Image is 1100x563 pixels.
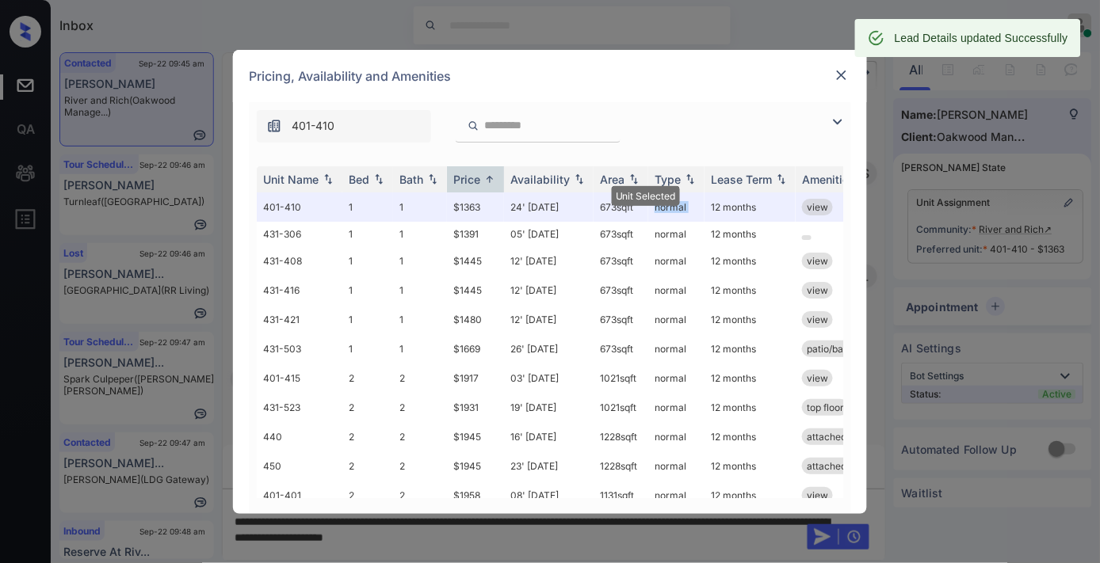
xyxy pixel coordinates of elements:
td: normal [648,363,705,393]
span: view [807,255,828,267]
td: $1958 [447,481,504,510]
td: 1021 sqft [594,363,648,393]
td: 12 months [705,451,796,481]
img: sorting [425,173,441,184]
td: 673 sqft [594,192,648,222]
td: 12 months [705,192,796,222]
td: 431-523 [257,393,342,422]
img: icon-zuma [468,119,479,133]
td: 08' [DATE] [504,481,594,510]
td: 12' [DATE] [504,276,594,305]
td: 1131 sqft [594,481,648,510]
td: 1 [393,222,447,246]
td: 1228 sqft [594,451,648,481]
td: $1445 [447,246,504,276]
td: 12 months [705,305,796,334]
td: $1480 [447,305,504,334]
td: 673 sqft [594,222,648,246]
td: $1931 [447,393,504,422]
td: 1 [342,305,393,334]
td: 12 months [705,422,796,451]
td: 2 [393,481,447,510]
td: 2 [393,451,447,481]
td: 431-503 [257,334,342,363]
span: top floor [807,401,844,413]
img: sorting [626,173,642,184]
img: icon-zuma [828,112,847,131]
div: Bed [349,173,369,186]
img: icon-zuma [266,118,282,134]
div: Lease Term [711,173,772,186]
td: 440 [257,422,342,451]
td: normal [648,192,705,222]
span: attached garage [807,460,880,472]
div: Availability [510,173,570,186]
td: 401-410 [257,192,342,222]
td: $1945 [447,451,504,481]
td: normal [648,276,705,305]
td: 2 [342,451,393,481]
td: normal [648,451,705,481]
span: 401-410 [292,117,334,135]
div: Bath [399,173,423,186]
td: 1228 sqft [594,422,648,451]
td: 12' [DATE] [504,305,594,334]
td: 2 [342,422,393,451]
td: 12 months [705,363,796,393]
img: sorting [571,173,587,184]
td: normal [648,481,705,510]
td: 1 [393,334,447,363]
td: $1391 [447,222,504,246]
div: Amenities [802,173,855,186]
td: normal [648,334,705,363]
td: 12 months [705,393,796,422]
td: 2 [393,422,447,451]
td: normal [648,422,705,451]
span: view [807,284,828,296]
td: 673 sqft [594,334,648,363]
img: sorting [682,173,698,184]
span: view [807,372,828,384]
td: 23' [DATE] [504,451,594,481]
img: sorting [773,173,789,184]
td: 1 [342,276,393,305]
td: 12 months [705,481,796,510]
td: 1 [342,192,393,222]
td: 2 [393,363,447,393]
td: 1 [393,246,447,276]
td: 1 [342,334,393,363]
span: patio/balcony [807,343,868,355]
td: 2 [342,363,393,393]
td: 401-415 [257,363,342,393]
td: 12 months [705,246,796,276]
td: 431-421 [257,305,342,334]
span: view [807,201,828,213]
td: 1021 sqft [594,393,648,422]
td: 431-416 [257,276,342,305]
td: normal [648,222,705,246]
td: 1 [393,276,447,305]
td: $1917 [447,363,504,393]
td: 450 [257,451,342,481]
td: 2 [393,393,447,422]
td: $1445 [447,276,504,305]
div: Unit Name [263,173,319,186]
td: $1945 [447,422,504,451]
td: 673 sqft [594,246,648,276]
td: 673 sqft [594,276,648,305]
td: 12 months [705,334,796,363]
td: 24' [DATE] [504,192,594,222]
div: Lead Details updated Successfully [895,24,1068,52]
td: $1669 [447,334,504,363]
td: 401-401 [257,481,342,510]
td: 1 [342,246,393,276]
td: normal [648,393,705,422]
span: view [807,489,828,501]
td: 05' [DATE] [504,222,594,246]
td: 2 [342,481,393,510]
td: 673 sqft [594,305,648,334]
td: 1 [342,222,393,246]
td: 2 [342,393,393,422]
img: sorting [320,173,336,184]
div: Type [655,173,681,186]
